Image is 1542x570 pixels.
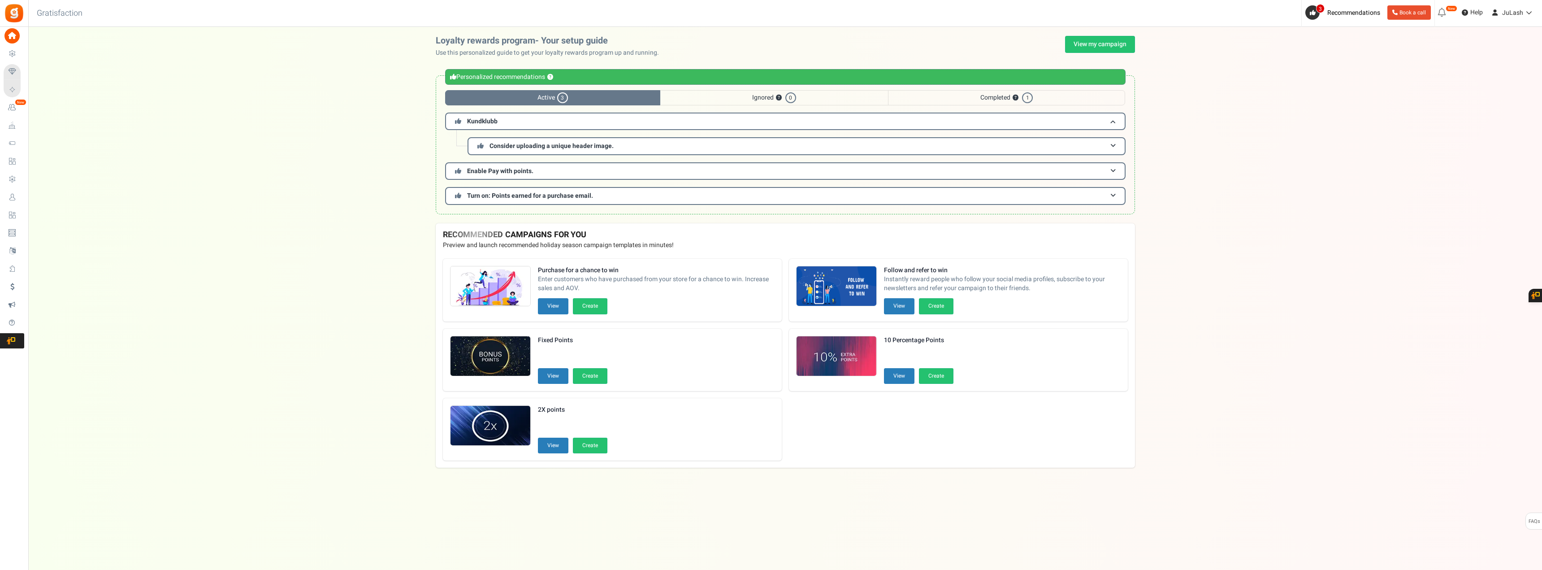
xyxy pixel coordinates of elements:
[1305,5,1384,20] a: 3 Recommendations
[450,266,530,307] img: Recommended Campaigns
[1013,95,1018,101] button: ?
[538,368,568,384] button: View
[538,438,568,453] button: View
[1387,5,1431,20] a: Book a call
[1446,5,1457,12] em: New
[557,92,568,103] span: 3
[467,166,533,176] span: Enable Pay with points.
[443,241,1128,250] p: Preview and launch recommended holiday season campaign templates in minutes!
[919,368,953,384] button: Create
[573,298,607,314] button: Create
[884,368,914,384] button: View
[919,298,953,314] button: Create
[1502,8,1523,17] span: JuLash
[776,95,782,101] button: ?
[547,74,553,80] button: ?
[436,36,666,46] h2: Loyalty rewards program- Your setup guide
[573,368,607,384] button: Create
[445,69,1126,85] div: Personalized recommendations
[884,266,1121,275] strong: Follow and refer to win
[538,275,775,293] span: Enter customers who have purchased from your store for a chance to win. Increase sales and AOV.
[4,3,24,23] img: Gratisfaction
[573,438,607,453] button: Create
[27,4,92,22] h3: Gratisfaction
[660,90,888,105] span: Ignored
[4,100,24,115] a: New
[1458,5,1486,20] a: Help
[15,99,26,105] em: New
[1327,8,1380,17] span: Recommendations
[785,92,796,103] span: 0
[888,90,1125,105] span: Completed
[1468,8,1483,17] span: Help
[467,117,498,126] span: Kundklubb
[489,141,614,151] span: Consider uploading a unique header image.
[1022,92,1033,103] span: 1
[797,336,876,377] img: Recommended Campaigns
[450,336,530,377] img: Recommended Campaigns
[467,191,593,200] span: Turn on: Points earned for a purchase email.
[797,266,876,307] img: Recommended Campaigns
[443,231,1128,239] h4: RECOMMENDED CAMPAIGNS FOR YOU
[884,298,914,314] button: View
[538,405,607,414] strong: 2X points
[884,336,953,345] strong: 10 Percentage Points
[1316,4,1325,13] span: 3
[538,336,607,345] strong: Fixed Points
[538,266,775,275] strong: Purchase for a chance to win
[1065,36,1135,53] a: View my campaign
[445,90,660,105] span: Active
[884,275,1121,293] span: Instantly reward people who follow your social media profiles, subscribe to your newsletters and ...
[450,406,530,446] img: Recommended Campaigns
[1528,513,1540,530] span: FAQs
[436,48,666,57] p: Use this personalized guide to get your loyalty rewards program up and running.
[538,298,568,314] button: View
